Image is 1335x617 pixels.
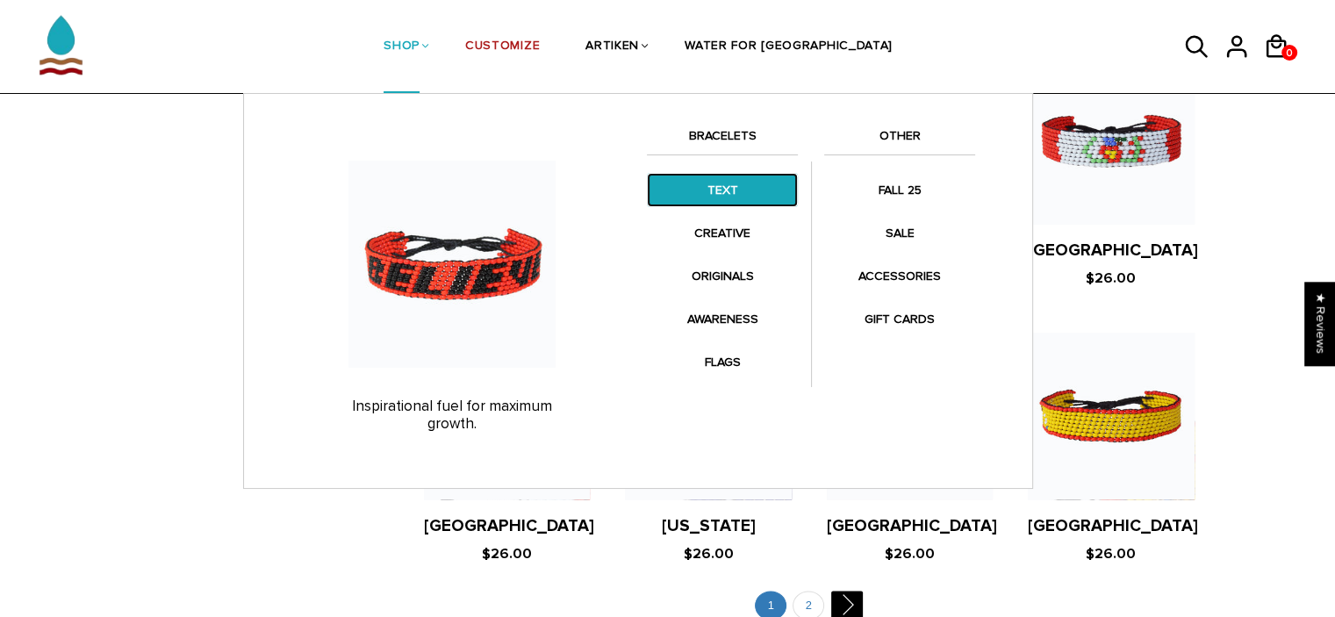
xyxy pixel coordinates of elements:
[824,216,975,250] a: SALE
[1028,515,1198,535] a: [GEOGRAPHIC_DATA]
[824,126,975,155] a: OTHER
[465,1,540,94] a: CUSTOMIZE
[885,544,935,562] span: $26.00
[1086,544,1136,562] span: $26.00
[585,1,639,94] a: ARTIKEN
[647,126,798,155] a: BRACELETS
[275,398,629,434] p: Inspirational fuel for maximum growth.
[662,515,756,535] a: [US_STATE]
[1281,42,1297,64] span: 0
[424,515,594,535] a: [GEOGRAPHIC_DATA]
[647,216,798,250] a: CREATIVE
[824,259,975,293] a: ACCESSORIES
[827,515,997,535] a: [GEOGRAPHIC_DATA]
[1086,269,1136,286] span: $26.00
[685,1,893,94] a: WATER FOR [GEOGRAPHIC_DATA]
[647,302,798,336] a: AWARENESS
[647,259,798,293] a: ORIGINALS
[1305,282,1335,365] div: Click to open Judge.me floating reviews tab
[1281,45,1297,61] a: 0
[824,302,975,336] a: GIFT CARDS
[647,173,798,207] a: TEXT
[1028,240,1198,260] a: [GEOGRAPHIC_DATA]
[482,544,532,562] span: $26.00
[647,345,798,379] a: FLAGS
[684,544,734,562] span: $26.00
[384,1,420,94] a: SHOP
[824,173,975,207] a: FALL 25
